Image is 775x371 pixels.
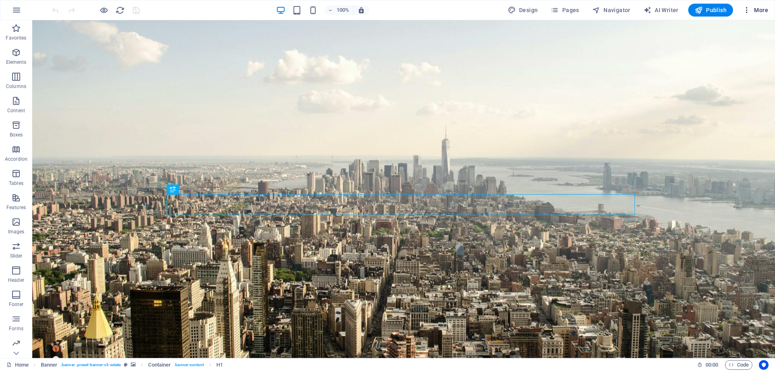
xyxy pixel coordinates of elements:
span: Click to select. Double-click to edit [148,360,171,370]
button: reload [115,5,125,15]
span: Publish [695,6,727,14]
span: More [743,6,768,14]
span: AI Writer [643,6,679,14]
button: More [739,4,771,17]
h6: Session time [697,360,718,370]
div: Design (Ctrl+Alt+Y) [505,4,541,17]
span: . banner .preset-banner-v3-estate [61,360,121,370]
button: Click here to leave preview mode and continue editing [99,5,109,15]
p: Forms [9,325,23,332]
button: Design [505,4,541,17]
button: Code [725,360,752,370]
i: On resize automatically adjust zoom level to fit chosen device. [358,6,365,14]
i: This element contains a background [131,363,136,367]
p: Footer [9,301,23,308]
button: 1 [20,325,27,332]
p: Features [6,204,26,211]
button: Navigator [589,4,634,17]
span: Navigator [592,6,630,14]
i: Reload page [115,6,125,15]
span: Click to select. Double-click to edit [41,360,58,370]
p: Tables [9,180,23,187]
p: Favorites [6,35,26,41]
p: Elements [6,59,27,65]
button: Usercentrics [759,360,769,370]
p: Accordion [5,156,27,162]
h6: 100% [337,5,350,15]
span: . banner-content [174,360,203,370]
i: This element is a customizable preset [124,363,128,367]
a: Click to cancel selection. Double-click to open Pages [6,360,29,370]
button: Pages [547,4,582,17]
button: Publish [688,4,733,17]
span: Click to select. Double-click to edit [216,360,223,370]
p: Header [8,277,24,283]
span: 00 00 [706,360,718,370]
span: Design [508,6,538,14]
p: Images [8,228,25,235]
p: Boxes [10,132,23,138]
span: : [711,362,712,368]
nav: breadcrumb [41,360,223,370]
p: Content [7,107,25,114]
span: Code [729,360,749,370]
button: 100% [325,5,353,15]
p: Columns [6,83,26,90]
button: AI Writer [640,4,682,17]
span: Pages [551,6,579,14]
button: 2 [20,336,27,343]
p: Slider [10,253,23,259]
